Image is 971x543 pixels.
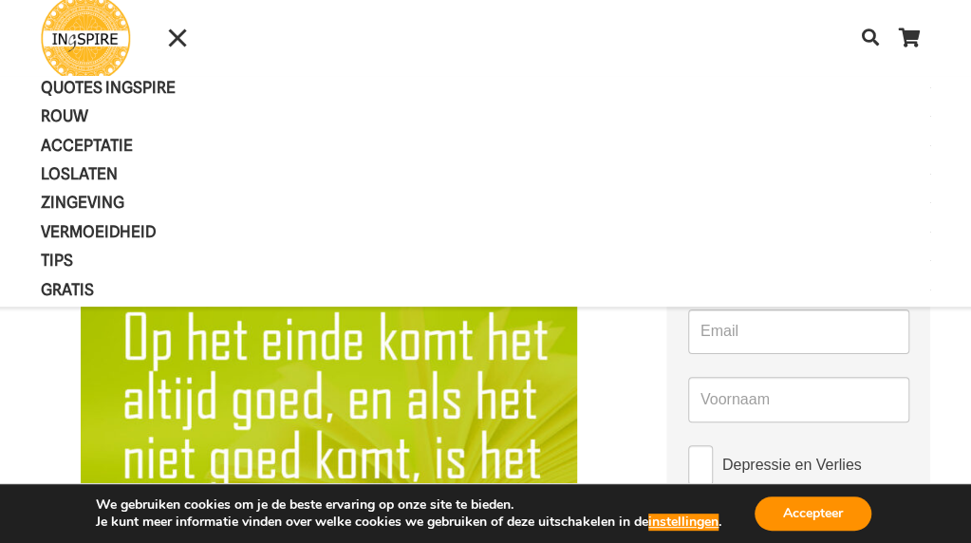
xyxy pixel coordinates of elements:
p: We gebruiken cookies om je de beste ervaring op onze site te bieden. [96,496,721,514]
a: VERMOEIDHEID [29,220,943,249]
input: Voornaam [688,377,909,422]
p: Je kunt meer informatie vinden over welke cookies we gebruiken of deze uitschakelen in de . [96,514,721,531]
a: Acceptatie [29,134,943,162]
button: instellingen [648,514,719,531]
a: TIPS [29,249,943,277]
span: Zingeving [41,193,157,212]
a: QUOTES INGSPIRE [29,76,943,104]
a: Menu [153,14,201,62]
a: ROUW [29,104,943,133]
a: Loslaten [29,162,943,191]
span: QUOTES INGSPIRE [41,78,208,97]
span: GRATIS [41,280,126,299]
span: TIPS [41,251,105,270]
span: Acceptatie [41,136,165,155]
span: Depressie en Verlies [722,453,862,477]
a: Zoeken [851,15,889,61]
span: Loslaten [41,164,150,183]
span: VERMOEIDHEID [41,222,188,241]
a: Zingeving [29,192,943,220]
button: Accepteer [755,496,871,531]
input: Email [688,309,909,355]
a: GRATIS [29,278,943,307]
span: ROUW [41,106,121,125]
input: Depressie en Verlies [688,445,713,485]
